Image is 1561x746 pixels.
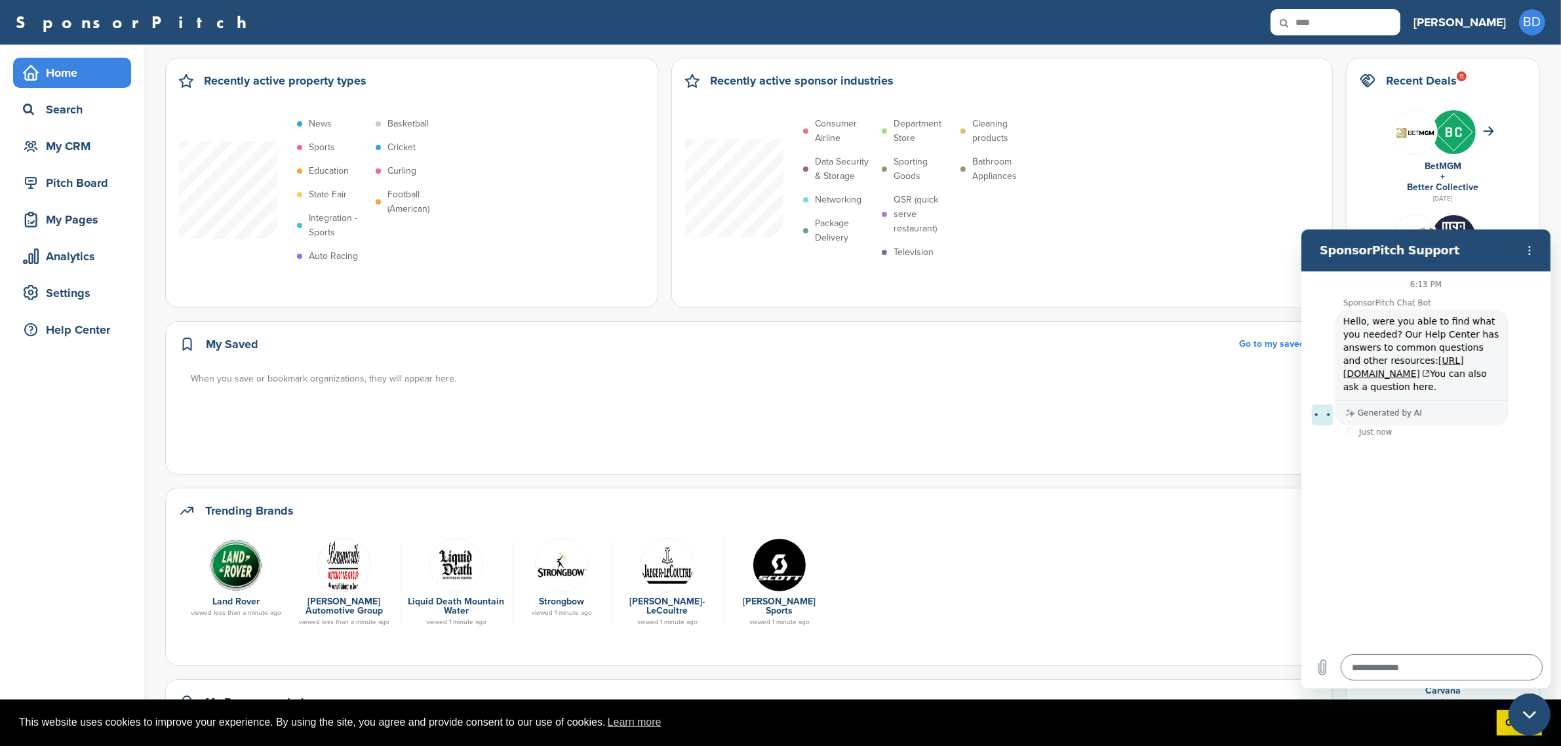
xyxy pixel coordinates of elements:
a: learn more about cookies [606,713,663,732]
div: [DATE] [1360,193,1526,205]
a: Pitch Board [13,168,131,198]
p: State Fair [309,187,347,202]
p: Cricket [387,140,416,155]
div: viewed 1 minute ago [730,619,829,625]
p: Bathroom Appliances [972,155,1033,184]
a: Home [13,58,131,88]
div: viewed less than a minute ago [191,610,281,616]
a: + [1441,171,1446,182]
div: 11 [1457,71,1467,81]
a: Go to my saved [1239,337,1319,351]
div: When you save or bookmark organizations, they will appear here. [191,372,1320,386]
p: Sporting Goods [894,155,954,184]
p: Auto Racing [309,249,358,264]
a: BetMGM [1425,161,1461,172]
div: Settings [20,281,131,305]
div: viewed 1 minute ago [407,619,505,625]
a: Carvana [1425,685,1461,696]
iframe: Button to launch messaging window, conversation in progress [1509,694,1551,736]
div: Analytics [20,245,131,268]
a: Liquid Death Mountain Water [408,596,505,616]
a: SponsorPitch [16,14,255,31]
p: Package Delivery [815,216,875,245]
a: Data [519,538,604,591]
a: Screen shot 2022 01 05 at 10.58.13 am [407,538,505,591]
div: Help Center [20,318,131,342]
a: Search [13,94,131,125]
span: Go to my saved [1239,338,1305,349]
a: My CRM [13,131,131,161]
div: Pitch Board [20,171,131,195]
p: Basketball [387,117,429,131]
a: Open uri20141112 50798 13rgtyt [191,538,281,591]
span: This website uses cookies to improve your experience. By using the site, you agree and provide co... [19,713,1486,732]
div: My CRM [20,134,131,158]
img: Screen shot 2022 01 05 at 10.58.13 am [429,538,483,592]
a: [PERSON_NAME]-LeCoultre [630,596,705,616]
p: Television [894,245,934,260]
iframe: Messaging window [1301,229,1551,688]
h2: My Saved [206,335,258,353]
h2: Recently active sponsor industries [710,71,894,90]
h2: Trending Brands [205,501,294,520]
p: Department Store [894,117,954,146]
p: Data Security & Storage [815,155,875,184]
span: BD [1519,9,1545,35]
img: Screen shot 2020 11 05 at 10.46.00 am [1393,121,1437,143]
a: Screen shot 2014 11 25 at 2.53.39 pm [730,538,829,591]
img: whvs id 400x400 [1432,215,1476,259]
h2: Recently active property types [204,71,366,90]
h3: [PERSON_NAME] [1413,13,1506,31]
a: My Pages [13,205,131,235]
a: dismiss cookie message [1497,710,1542,736]
img: Inc kuuz 400x400 [1432,110,1476,154]
div: viewed 1 minute ago [618,619,717,625]
img: Data [535,538,589,592]
img: Open uri20141112 50798 13rgtyt [209,538,263,592]
p: Integration - Sports [309,211,369,240]
p: Cleaning products [972,117,1033,146]
div: viewed 1 minute ago [519,610,604,616]
img: E72750db0fd99c607145c26d779d5945x [317,538,371,592]
a: Data [618,538,717,591]
a: Land Rover [212,596,260,607]
img: Screen shot 2014 11 25 at 2.53.39 pm [753,538,806,592]
a: [PERSON_NAME] [1413,8,1506,37]
div: Home [20,61,131,85]
a: [PERSON_NAME] Automotive Group [306,596,383,616]
p: Football (American) [387,187,448,216]
p: QSR (quick serve restaurant) [894,193,954,236]
p: Consumer Airline [815,117,875,146]
a: [PERSON_NAME] Sports [743,596,816,616]
h2: My Recommended [205,693,304,711]
p: Networking [815,193,861,207]
p: Education [309,164,349,178]
img: Data [641,538,694,592]
div: viewed less than a minute ago [295,619,393,625]
a: Analytics [13,241,131,271]
a: Strongbow [540,596,585,607]
p: Sports [309,140,335,155]
h2: Recent Deals [1386,71,1457,90]
a: Help Center [13,315,131,345]
img: Ferrara candy logo [1393,227,1437,247]
p: News [309,117,332,131]
a: E72750db0fd99c607145c26d779d5945x [295,538,393,591]
div: My Pages [20,208,131,231]
p: Curling [387,164,416,178]
a: Settings [13,278,131,308]
div: Search [20,98,131,121]
a: Better Collective [1408,182,1479,193]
